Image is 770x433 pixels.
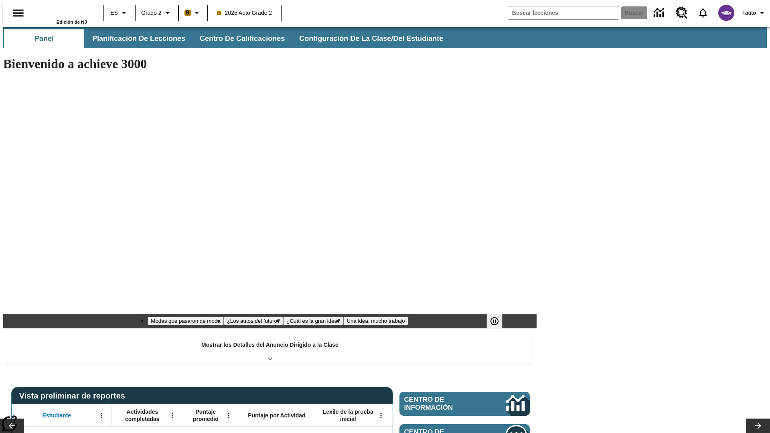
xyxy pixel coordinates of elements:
[110,9,118,17] span: ES
[224,317,284,325] button: Diapositiva 2 ¿Los autos del futuro?
[181,6,205,20] button: Boost El color de la clase es anaranjado claro. Cambiar el color de la clase.
[343,317,408,325] button: Diapositiva 4 Una idea, mucho trabajo
[693,2,713,23] a: Notificaciones
[718,5,734,21] img: avatar image
[4,29,84,48] button: Panel
[166,409,178,421] button: Abrir menú
[739,6,770,20] button: Perfil/Configuración
[107,6,132,20] button: Lenguaje: ES, Selecciona un idioma
[319,408,377,423] span: Lexile de la prueba inicial
[35,4,87,20] a: Portada
[293,29,450,48] button: Configuración de la clase/del estudiante
[375,409,387,421] button: Abrir menú
[57,20,87,24] span: Edición de NJ
[116,408,169,423] span: Actividades completadas
[3,57,537,71] h1: Bienvenido a achieve 3000
[141,9,162,17] span: Grado 2
[186,8,190,18] span: B
[283,317,343,325] button: Diapositiva 3 ¿Cuál es la gran idea?
[746,419,770,433] button: Carrusel de lecciones, seguir
[201,341,338,349] p: Mostrar los Detalles del Anuncio Dirigido a la Clase
[486,314,511,328] div: Pausar
[248,412,305,419] span: Puntaje por Actividad
[404,396,479,412] span: Centro de información
[193,29,291,48] button: Centro de calificaciones
[6,1,30,25] button: Abrir el menú lateral
[486,314,503,328] button: Pausar
[35,3,87,24] div: Portada
[671,2,693,24] a: Centro de recursos, Se abrirá en una pestaña nueva.
[508,6,619,19] input: Buscar campo
[3,27,767,48] div: Subbarra de navegación
[217,9,272,17] span: 2025 Auto Grade 2
[86,29,192,48] button: Planificación de lecciones
[223,409,235,421] button: Abrir menú
[713,2,739,23] button: Escoja un nuevo avatar
[3,29,450,48] div: Subbarra de navegación
[7,336,533,364] div: Mostrar los Detalles del Anuncio Dirigido a la Clase
[399,392,530,416] a: Centro de información
[148,317,223,325] button: Diapositiva 1 Modas que pasaron de moda
[649,2,671,24] a: Centro de información
[186,408,225,423] span: Puntaje promedio
[742,9,756,17] span: Tauto
[19,391,129,401] span: Vista preliminar de reportes
[95,409,107,421] button: Abrir menú
[43,412,71,419] span: Estudiante
[138,6,176,20] button: Grado: Grado 2, Elige un grado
